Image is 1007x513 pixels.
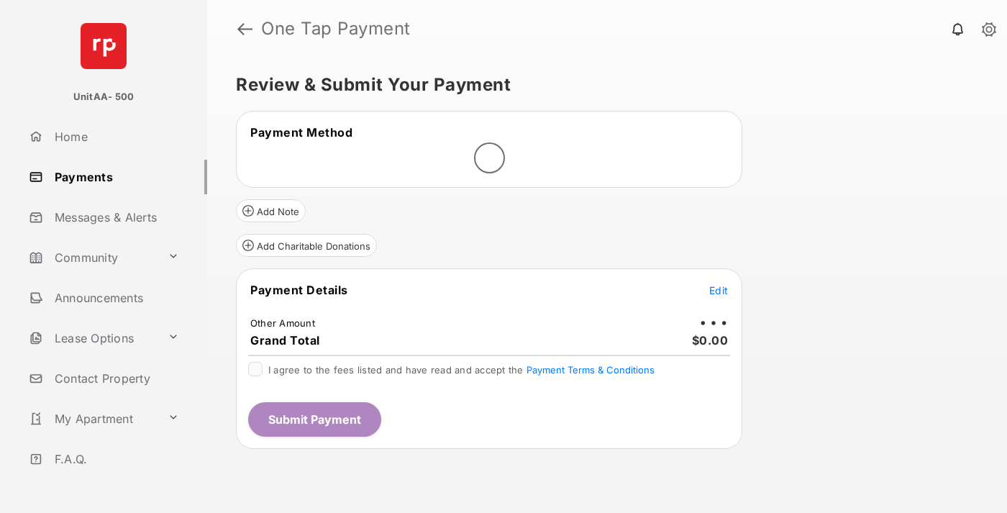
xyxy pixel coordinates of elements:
[23,200,207,235] a: Messages & Alerts
[73,90,135,104] p: UnitAA- 500
[23,401,162,436] a: My Apartment
[709,283,728,297] button: Edit
[236,234,377,257] button: Add Charitable Donations
[23,442,207,476] a: F.A.Q.
[236,199,306,222] button: Add Note
[23,119,207,154] a: Home
[250,283,348,297] span: Payment Details
[23,240,162,275] a: Community
[527,364,655,376] button: I agree to the fees listed and have read and accept the
[236,76,967,94] h5: Review & Submit Your Payment
[248,402,381,437] button: Submit Payment
[250,125,352,140] span: Payment Method
[23,281,207,315] a: Announcements
[268,364,655,376] span: I agree to the fees listed and have read and accept the
[81,23,127,69] img: svg+xml;base64,PHN2ZyB4bWxucz0iaHR0cDovL3d3dy53My5vcmcvMjAwMC9zdmciIHdpZHRoPSI2NCIgaGVpZ2h0PSI2NC...
[709,284,728,296] span: Edit
[23,361,207,396] a: Contact Property
[250,317,316,330] td: Other Amount
[250,333,320,348] span: Grand Total
[23,160,207,194] a: Payments
[23,321,162,355] a: Lease Options
[261,20,411,37] strong: One Tap Payment
[692,333,729,348] span: $0.00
